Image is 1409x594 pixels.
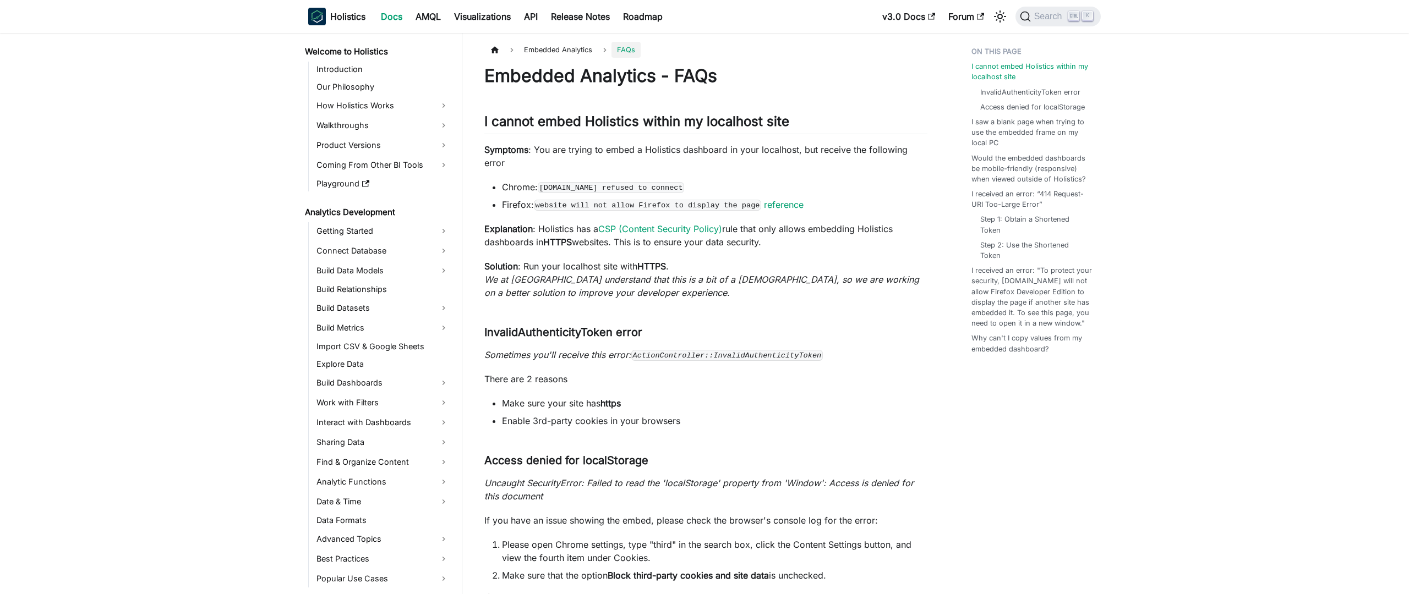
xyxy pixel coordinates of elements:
li: Make sure your site has [502,397,927,410]
nav: Docs sidebar [297,33,462,594]
a: Build Relationships [313,282,452,297]
a: Best Practices [313,550,452,568]
h2: I cannot embed Holistics within my localhost site [484,113,927,134]
a: Build Datasets [313,299,452,317]
strong: https [600,398,621,409]
a: Advanced Topics [313,530,452,548]
a: Would the embedded dashboards be mobile-friendly (responsive) when viewed outside of Holistics? [971,153,1094,185]
li: Make sure that the option is unchecked. [502,569,927,582]
li: Firefox: [502,198,927,211]
a: Analytic Functions [313,473,452,491]
h1: Embedded Analytics - FAQs [484,65,927,87]
a: Introduction [313,62,452,77]
a: Our Philosophy [313,79,452,95]
p: : Run your localhost site with . [484,260,927,299]
h3: Access denied for localStorage [484,454,927,468]
a: Docs [374,8,409,25]
strong: Symptoms [484,144,528,155]
a: Walkthroughs [313,117,452,134]
a: Coming From Other BI Tools [313,156,452,174]
em: Uncaught SecurityError: Failed to read the 'localStorage' property from 'Window': Access is denie... [484,477,914,502]
strong: HTTPS [543,237,572,248]
a: I received an error: "To protect your security, [DOMAIN_NAME] will not allow Firefox Developer Ed... [971,265,1094,328]
a: Step 2: Use the Shortened Token [980,240,1090,261]
kbd: K [1082,11,1093,21]
a: Release Notes [544,8,616,25]
p: : Holistics has a rule that only allows embedding Holistics dashboards in websites. This is to en... [484,222,927,249]
strong: HTTPS [637,261,666,272]
a: CSP (Content Security Policy) [598,223,722,234]
strong: Explanation [484,223,533,234]
a: Step 1: Obtain a Shortened Token [980,214,1090,235]
img: Holistics [308,8,326,25]
a: Welcome to Holistics [302,44,452,59]
b: Holistics [330,10,365,23]
em: Sometimes you'll receive this error: [484,349,823,360]
li: Enable 3rd-party cookies in your browsers [502,414,927,427]
a: I received an error: “414 Request-URI Too-Large Error” [971,189,1094,210]
a: v3.0 Docs [876,8,942,25]
a: Getting Started [313,222,452,240]
h3: InvalidAuthenticityToken error [484,326,927,339]
a: Data Formats [313,513,452,528]
a: Import CSV & Google Sheets [313,339,452,354]
code: website will not allow Firefox to display the page [534,200,761,211]
a: Explore Data [313,356,452,372]
a: Build Metrics [313,319,452,337]
a: Analytics Development [302,205,452,220]
a: Work with Filters [313,394,452,411]
li: Chrome: [502,180,927,194]
p: If you have an issue showing the embed, please check the browser's console log for the error: [484,514,927,527]
a: HolisticsHolistics [308,8,365,25]
nav: Breadcrumbs [484,42,927,58]
a: Playground [313,176,452,191]
a: Build Dashboards [313,374,452,392]
a: Why can't I copy values from my embedded dashboard? [971,333,1094,354]
a: Forum [942,8,991,25]
a: Access denied for localStorage [980,102,1085,112]
code: [DOMAIN_NAME] refused to connect [538,182,684,193]
a: Home page [484,42,505,58]
a: I cannot embed Holistics within my localhost site [971,61,1094,82]
span: Embedded Analytics [518,42,598,58]
span: Search [1031,12,1069,21]
a: AMQL [409,8,447,25]
a: Popular Use Cases [313,570,452,587]
a: Sharing Data [313,433,452,451]
a: Visualizations [447,8,517,25]
a: Find & Organize Content [313,453,452,471]
a: Connect Database [313,242,452,260]
a: API [517,8,544,25]
strong: Block third-party cookies and site data [608,570,769,581]
a: How Holistics Works [313,97,452,114]
a: reference [764,199,804,210]
button: Switch between dark and light mode (currently light mode) [991,8,1009,25]
p: There are 2 reasons [484,372,927,386]
a: Roadmap [616,8,669,25]
a: Product Versions [313,136,452,154]
a: Date & Time [313,493,452,510]
li: Please open Chrome settings, type "third" in the search box, click the Content Settings button, a... [502,538,927,564]
em: We at [GEOGRAPHIC_DATA] understand that this is a bit of a [DEMOGRAPHIC_DATA], so we are working ... [484,274,919,298]
strong: Solution [484,261,518,272]
a: I saw a blank page when trying to use the embedded frame on my local PC [971,117,1094,148]
code: ActionController::InvalidAuthenticityToken [631,350,823,361]
a: InvalidAuthenticityToken error [980,87,1080,97]
a: Build Data Models [313,262,452,279]
button: Search (Ctrl+K) [1015,7,1101,26]
span: FAQs [611,42,641,58]
a: Interact with Dashboards [313,414,452,431]
p: : You are trying to embed a Holistics dashboard in your localhost, but receive the following error [484,143,927,169]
